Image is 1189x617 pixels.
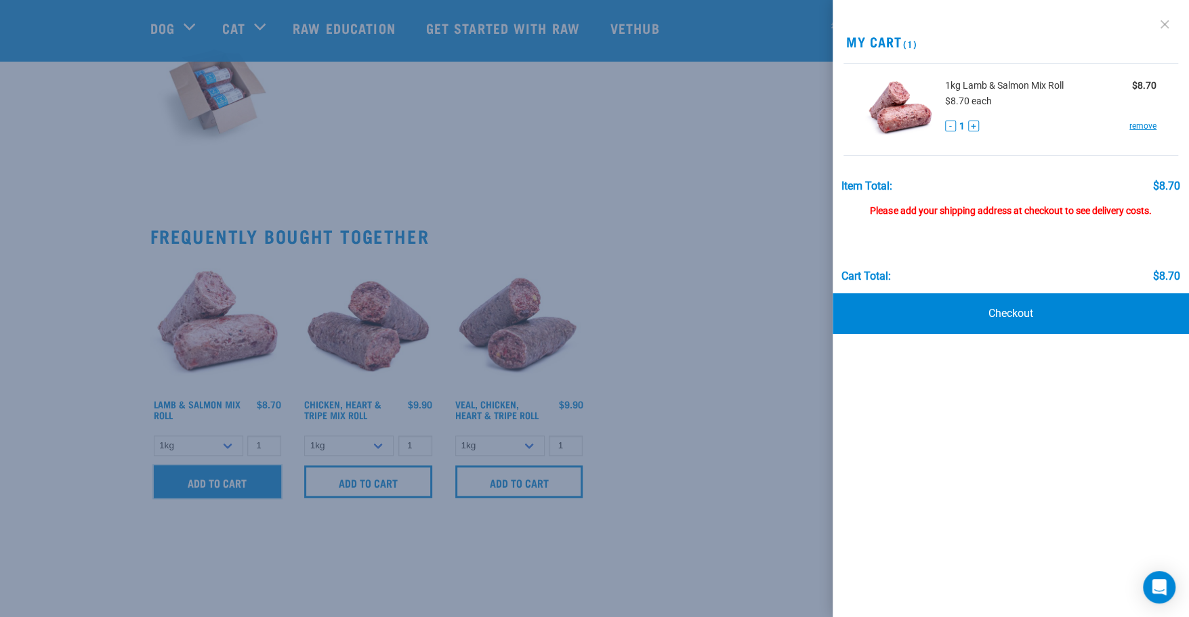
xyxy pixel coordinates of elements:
[1129,120,1156,132] a: remove
[945,121,956,131] button: -
[901,41,917,46] span: (1)
[968,121,979,131] button: +
[959,119,965,133] span: 1
[945,79,1064,93] span: 1kg Lamb & Salmon Mix Roll
[1152,270,1180,282] div: $8.70
[841,270,891,282] div: Cart total:
[841,192,1180,217] div: Please add your shipping address at checkout to see delivery costs.
[1152,180,1180,192] div: $8.70
[1143,571,1175,603] div: Open Intercom Messenger
[945,95,992,106] span: $8.70 each
[1132,80,1156,91] strong: $8.70
[841,180,892,192] div: Item Total:
[865,75,935,144] img: Lamb & Salmon Mix Roll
